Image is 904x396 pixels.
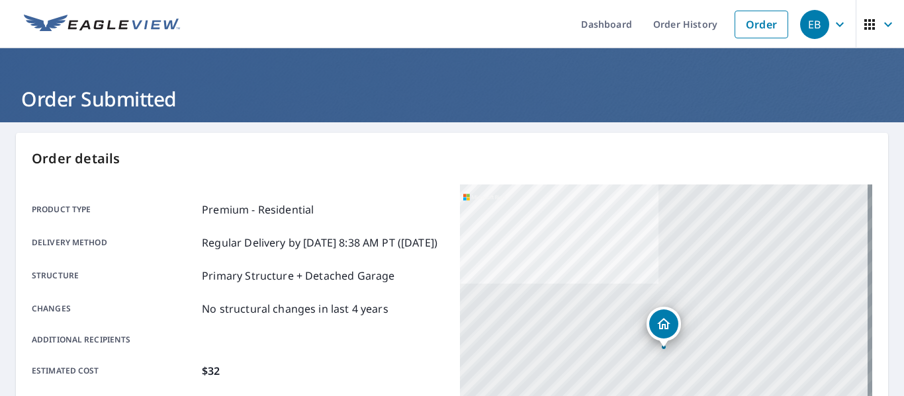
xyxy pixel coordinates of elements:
p: Additional recipients [32,334,197,346]
img: EV Logo [24,15,180,34]
p: Estimated cost [32,363,197,379]
p: Structure [32,268,197,284]
p: Primary Structure + Detached Garage [202,268,394,284]
p: Delivery method [32,235,197,251]
p: Product type [32,202,197,218]
p: Changes [32,301,197,317]
a: Order [735,11,788,38]
div: EB [800,10,829,39]
div: Dropped pin, building 1, Residential property, 4216 N Congress Ave Evansville, IN 47711 [647,307,681,348]
p: $32 [202,363,220,379]
p: Premium - Residential [202,202,314,218]
p: Regular Delivery by [DATE] 8:38 AM PT ([DATE]) [202,235,437,251]
p: No structural changes in last 4 years [202,301,388,317]
p: Order details [32,149,872,169]
h1: Order Submitted [16,85,888,112]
